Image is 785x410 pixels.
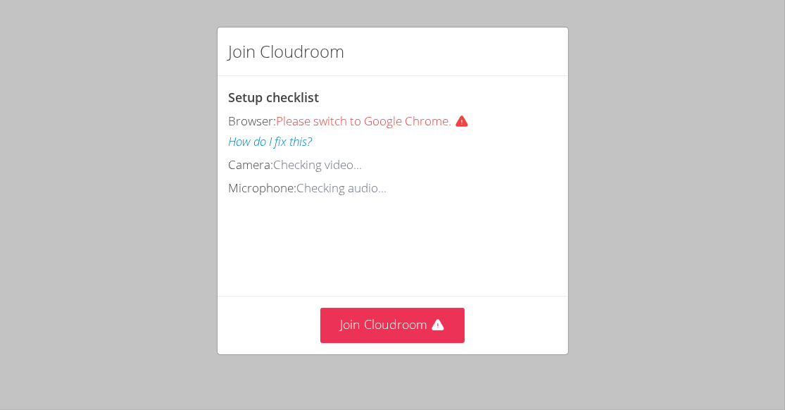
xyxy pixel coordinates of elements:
[229,180,297,196] span: Microphone:
[320,308,465,342] button: Join Cloudroom
[229,39,345,64] h2: Join Cloudroom
[229,156,274,173] span: Camera:
[277,113,475,129] span: Please switch to Google Chrome.
[297,180,387,196] span: Checking audio...
[274,156,363,173] span: Checking video...
[229,113,277,129] span: Browser:
[229,89,320,106] span: Setup checklist
[229,132,313,152] button: How do I fix this?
